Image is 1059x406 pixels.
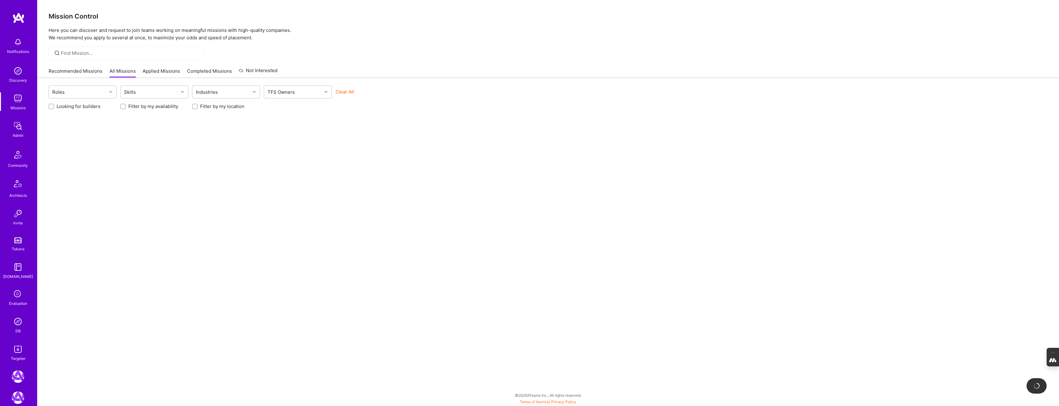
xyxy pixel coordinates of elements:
[57,103,101,110] label: Looking for builders
[109,68,136,78] a: All Missions
[12,288,24,300] i: icon SelectionTeam
[12,370,24,383] img: A.Team: Leading A.Team's Marketing & DemandGen
[11,105,26,111] div: Missions
[128,103,178,110] label: Filter by my availability
[49,27,1048,41] p: Here you can discover and request to join teams working on meaningful missions with high-quality ...
[54,50,61,57] i: icon SearchGrey
[11,355,25,362] div: Targeter
[1034,383,1040,389] img: loading
[13,220,23,226] div: Invite
[181,90,184,93] i: icon Chevron
[200,103,244,110] label: Filter by my location
[10,391,26,404] a: A.Team: GenAI Practice Framework
[122,88,137,97] div: Skills
[336,89,354,95] button: Clear All
[12,207,24,220] img: Invite
[61,50,199,56] input: Find Mission...
[49,12,1048,20] h3: Mission Control
[15,328,21,334] div: DB
[10,370,26,383] a: A.Team: Leading A.Team's Marketing & DemandGen
[239,67,277,78] a: Not Interested
[324,90,328,93] i: icon Chevron
[12,65,24,77] img: discovery
[11,147,25,162] img: Community
[8,162,28,169] div: Community
[109,90,112,93] i: icon Chevron
[37,387,1059,403] div: © 2025 ATeams Inc., All rights reserved.
[187,68,232,78] a: Completed Missions
[14,237,22,243] img: tokens
[9,192,27,199] div: Architects
[12,391,24,404] img: A.Team: GenAI Practice Framework
[12,12,25,24] img: logo
[51,88,66,97] div: Roles
[12,315,24,328] img: Admin Search
[12,343,24,355] img: Skill Targeter
[194,88,219,97] div: Industries
[3,273,33,280] div: [DOMAIN_NAME]
[520,400,549,404] a: Terms of Service
[266,88,296,97] div: TFS Owners
[12,92,24,105] img: teamwork
[7,48,29,55] div: Notifications
[12,120,24,132] img: admin teamwork
[12,246,24,252] div: Tokens
[12,36,24,48] img: bell
[11,177,25,192] img: Architects
[9,300,27,307] div: Evaluation
[13,132,24,139] div: Admin
[551,400,576,404] a: Privacy Policy
[143,68,180,78] a: Applied Missions
[520,400,576,404] span: |
[49,68,102,78] a: Recommended Missions
[253,90,256,93] i: icon Chevron
[9,77,27,84] div: Discovery
[12,261,24,273] img: guide book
